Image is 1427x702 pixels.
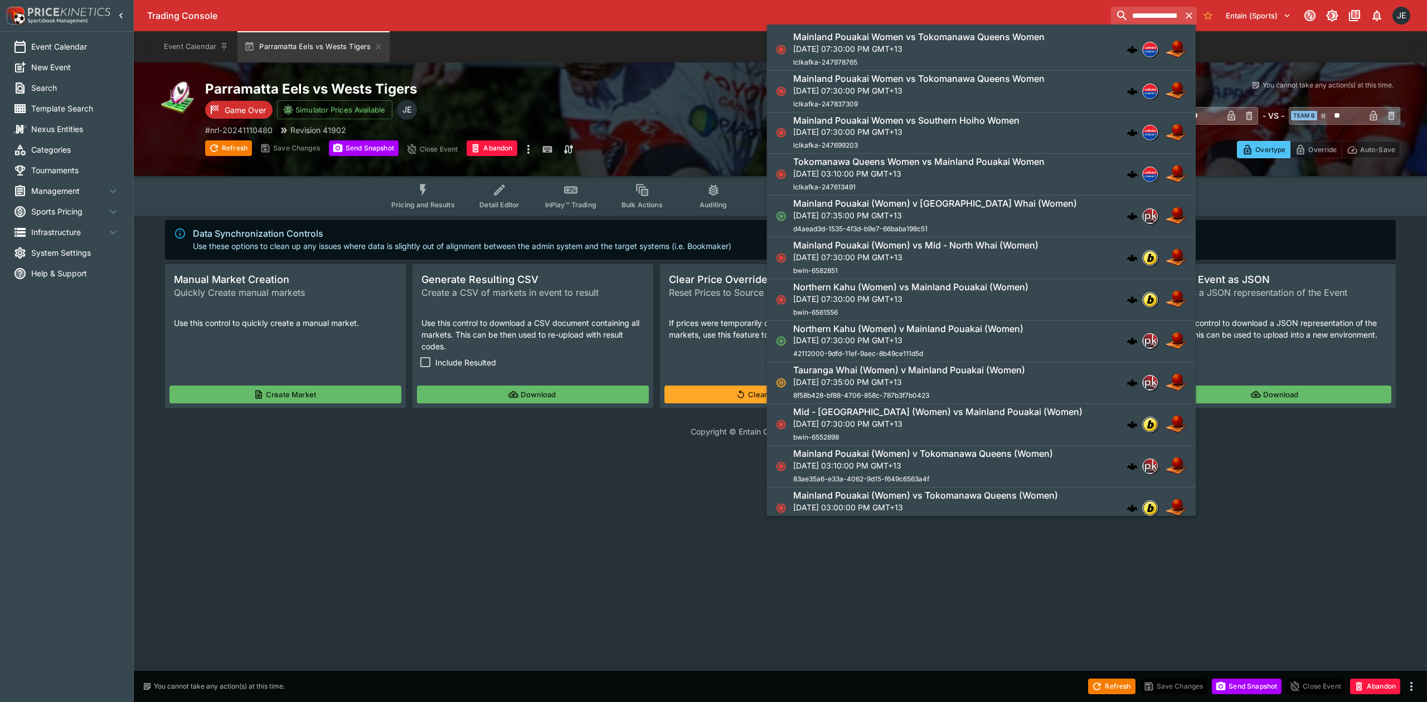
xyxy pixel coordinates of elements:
[1143,417,1157,432] img: bwin.png
[435,357,496,368] span: Include Resulted
[1164,286,1387,299] span: Creates a JSON representation of the Event
[147,10,1106,22] div: Trading Console
[545,201,596,209] span: InPlay™ Trading
[1342,141,1400,158] button: Auto-Save
[793,266,838,275] span: bwin-6582851
[1127,377,1138,388] div: cerberus
[1164,121,1187,144] img: basketball.png
[1360,144,1395,155] p: Auto-Save
[793,183,856,191] span: lclkafka-247613491
[421,286,644,299] span: Create a CSV of markets in event to result
[467,140,517,156] button: Abandon
[1219,7,1298,25] button: Select Tenant
[1164,80,1187,103] img: basketball.png
[1350,680,1400,691] span: Mark an event as closed and abandoned.
[1263,110,1284,121] h6: - VS -
[775,461,787,472] svg: Closed
[669,317,892,340] p: If prices were temporarily overridden across multiple markets, use this feature to clear those ov...
[775,377,787,388] svg: Suspended
[28,8,110,16] img: PriceKinetics
[793,460,1053,471] p: [DATE] 03:10:00 PM GMT+13
[775,419,787,430] svg: Closed
[793,501,1058,513] p: [DATE] 03:00:00 PM GMT+13
[1142,167,1158,182] div: lclkafka
[1367,6,1387,26] button: Notifications
[1142,375,1158,391] div: pricekinetics
[157,31,235,62] button: Event Calendar
[1143,84,1157,99] img: lclkafka.png
[1164,273,1387,286] span: Export Event as JSON
[174,273,397,286] span: Manual Market Creation
[1392,7,1410,25] div: James Edlin
[793,58,857,66] span: lclkafka-247978765
[193,223,731,256] div: Use these options to clean up any issues where data is slightly out of alignment between the admi...
[1142,500,1158,516] div: bwin
[1143,459,1157,474] img: pricekinetics.png
[793,126,1020,138] p: [DATE] 07:30:00 PM GMT+13
[793,156,1045,168] h6: Tokomanawa Queens Women vs Mainland Pouakai Women
[622,201,663,209] span: Bulk Actions
[1142,250,1158,266] div: bwin
[205,124,273,136] p: Copy To Clipboard
[793,209,1077,221] p: [DATE] 07:35:00 PM GMT+13
[793,376,1025,388] p: [DATE] 07:35:00 PM GMT+13
[1142,292,1158,308] div: bwin
[1164,330,1187,352] img: basketball.png
[1127,127,1138,138] div: cerberus
[1127,169,1138,180] div: cerberus
[669,286,892,299] span: Reset Prices to Source
[1127,419,1138,430] div: cerberus
[277,100,392,119] button: Simulator Prices Available
[1127,461,1138,472] div: cerberus
[31,206,106,217] span: Sports Pricing
[31,144,120,155] span: Categories
[205,80,803,97] h2: Copy To Clipboard
[1127,211,1138,222] img: logo-cerberus.svg
[397,100,417,120] div: James Edlin
[1143,501,1157,515] img: bwin.png
[775,86,787,97] svg: Closed
[1127,211,1138,222] div: cerberus
[1389,3,1414,28] button: James Edlin
[793,418,1083,430] p: [DATE] 07:30:00 PM GMT+13
[793,475,929,483] span: 83ae35a6-e33a-4062-9d15-f649c6563a4f
[1127,335,1138,347] div: cerberus
[793,433,839,441] span: bwin-6552898
[1127,252,1138,264] div: cerberus
[1127,294,1138,305] div: cerberus
[775,211,787,222] svg: Open
[793,85,1045,96] p: [DATE] 07:30:00 PM GMT+13
[775,169,787,180] svg: Closed
[1142,42,1158,57] div: lclkafka
[1127,86,1138,97] div: cerberus
[793,490,1058,501] h6: Mainland Pouakai (Women) vs Tokomanawa Queens (Women)
[1127,86,1138,97] img: logo-cerberus.svg
[793,364,1025,376] h6: Tauranga Whai (Women) v Mainland Pouakai (Women)
[290,124,346,136] p: Revision 41902
[174,317,397,329] p: Use this control to quickly create a manual market.
[664,386,896,403] button: Clear Price Overrides
[700,201,727,209] span: Auditing
[793,31,1045,43] h6: Mainland Pouakai Women vs Tokomanawa Queens Women
[793,406,1083,418] h6: Mid - [GEOGRAPHIC_DATA] (Women) vs Mainland Pouakai (Women)
[1164,205,1187,227] img: basketball.png
[775,252,787,264] svg: Closed
[1127,44,1138,55] img: logo-cerberus.svg
[391,201,455,209] span: Pricing and Results
[1127,44,1138,55] div: cerberus
[775,44,787,55] svg: Closed
[417,386,649,403] button: Download
[775,127,787,138] svg: Closed
[1405,680,1418,693] button: more
[793,281,1028,293] h6: Northern Kahu (Women) vs Mainland Pouakai (Women)
[793,168,1045,179] p: [DATE] 03:10:00 PM GMT+13
[31,267,120,279] span: Help & Support
[237,31,390,62] button: Parramatta Eels vs Wests Tigers
[793,43,1045,55] p: [DATE] 07:30:00 PM GMT+13
[1088,679,1135,694] button: Refresh
[1111,7,1181,25] input: search
[1164,413,1187,436] img: basketball.png
[1159,386,1391,403] button: Download
[225,104,266,116] p: Game Over
[1143,251,1157,265] img: bwin.png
